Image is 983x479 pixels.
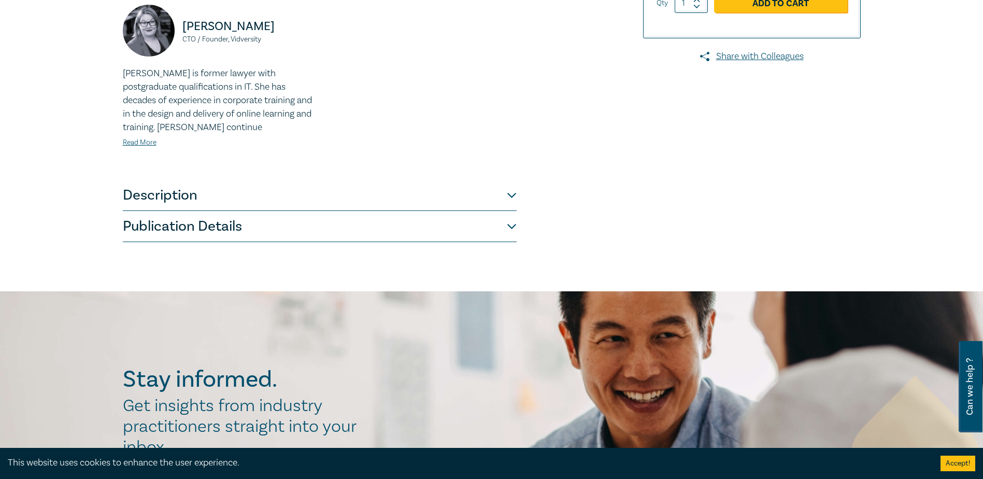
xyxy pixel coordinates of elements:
button: Accept cookies [941,456,975,471]
small: CTO / Founder, Vidversity [182,36,314,43]
h2: Stay informed. [123,366,367,393]
button: Description [123,180,517,211]
div: This website uses cookies to enhance the user experience. [8,456,925,470]
a: Share with Colleagues [643,50,861,63]
p: [PERSON_NAME] [182,18,314,35]
button: Publication Details [123,211,517,242]
h2: Get insights from industry practitioners straight into your inbox. [123,396,367,458]
img: https://s3.ap-southeast-2.amazonaws.com/leo-cussen-store-production-content/Contacts/Natalie%20Wi... [123,5,175,57]
a: Read More [123,138,156,147]
span: Can we help ? [965,347,975,426]
p: [PERSON_NAME] is former lawyer with postgraduate qualifications in IT. She has decades of experie... [123,67,314,134]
